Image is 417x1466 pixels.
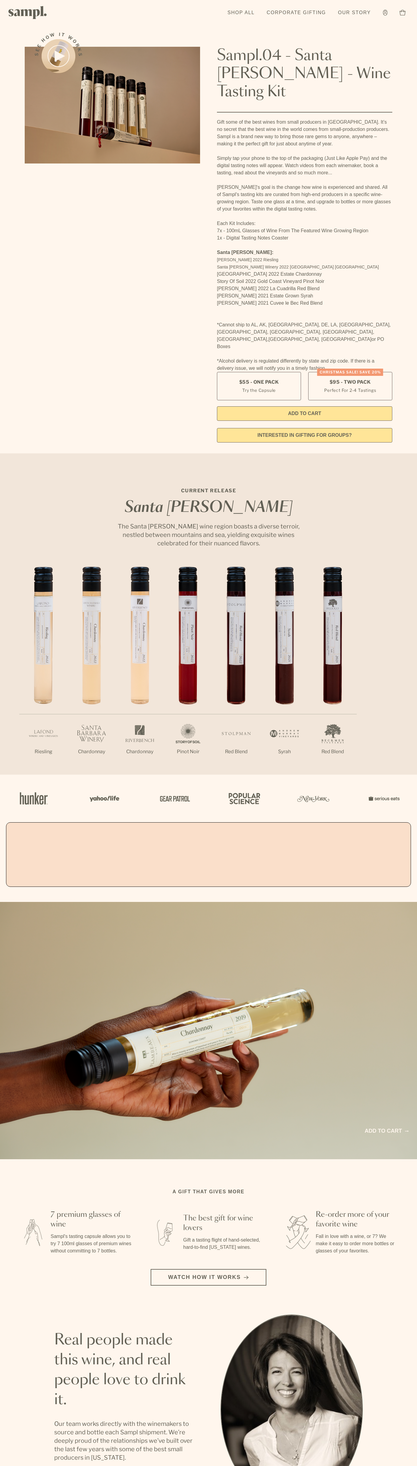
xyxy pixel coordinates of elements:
em: Santa [PERSON_NAME] [124,500,293,515]
li: [PERSON_NAME] 2022 La Cuadrilla Red Blend [217,285,392,292]
span: Santa [PERSON_NAME] Winery 2022 [GEOGRAPHIC_DATA] [GEOGRAPHIC_DATA] [217,265,379,269]
h3: 7 premium glasses of wine [51,1210,133,1229]
p: Sampl's tasting capsule allows you to try 7 100ml glasses of premium wines without committing to ... [51,1233,133,1255]
p: Syrah [260,748,309,755]
p: The Santa [PERSON_NAME] wine region boasts a diverse terroir, nestled between mountains and sea, ... [112,522,305,547]
p: Chardonnay [67,748,116,755]
strong: Santa [PERSON_NAME]: [217,250,274,255]
p: Chardonnay [116,748,164,755]
img: Sampl logo [8,6,47,19]
small: Perfect For 2-4 Tastings [324,387,376,393]
li: [GEOGRAPHIC_DATA] 2022 Estate Chardonnay [217,271,392,278]
p: Red Blend [309,748,357,755]
p: Riesling [19,748,67,755]
p: Pinot Noir [164,748,212,755]
li: Story Of Soil 2022 Gold Coast Vineyard Pinot Noir [217,278,392,285]
a: Shop All [224,6,258,19]
h3: Re-order more of your favorite wine [316,1210,398,1229]
li: [PERSON_NAME] 2021 Estate Grown Syrah [217,292,392,300]
p: Our team works directly with the winemakers to source and bottle each Sampl shipment. We’re deepl... [54,1420,196,1462]
img: Sampl.04 - Santa Barbara - Wine Tasting Kit [25,47,200,163]
h2: A gift that gives more [173,1188,245,1195]
a: Corporate Gifting [264,6,329,19]
span: $95 - Two Pack [330,379,371,386]
span: [PERSON_NAME] 2022 Riesling [217,257,278,262]
p: Gift a tasting flight of hand-selected, hard-to-find [US_STATE] wines. [183,1236,265,1251]
button: See how it works [42,39,75,73]
span: , [267,337,268,342]
img: Artboard_5_7fdae55a-36fd-43f7-8bfd-f74a06a2878e_x450.png [155,785,192,811]
p: CURRENT RELEASE [112,487,305,494]
img: Artboard_7_5b34974b-f019-449e-91fb-745f8d0877ee_x450.png [365,785,401,811]
div: Christmas SALE! Save 20% [317,369,383,376]
a: Add to cart [365,1127,409,1135]
a: interested in gifting for groups? [217,428,392,443]
p: Fall in love with a wine, or 7? We make it easy to order more bottles or glasses of your favorites. [316,1233,398,1255]
button: Add to Cart [217,406,392,421]
button: Watch how it works [151,1269,266,1286]
img: Artboard_4_28b4d326-c26e-48f9-9c80-911f17d6414e_x450.png [225,785,262,811]
img: Artboard_3_0b291449-6e8c-4d07-b2c2-3f3601a19cd1_x450.png [295,785,331,811]
div: Gift some of the best wines from small producers in [GEOGRAPHIC_DATA]. It’s no secret that the be... [217,119,392,372]
small: Try the Capsule [242,387,276,393]
h2: Real people made this wine, and real people love to drink it. [54,1330,196,1410]
span: [GEOGRAPHIC_DATA], [GEOGRAPHIC_DATA] [268,337,372,342]
img: Artboard_1_c8cd28af-0030-4af1-819c-248e302c7f06_x450.png [16,785,52,811]
span: $55 - One Pack [239,379,279,386]
h3: The best gift for wine lovers [183,1214,265,1233]
li: [PERSON_NAME] 2021 Cuvee le Bec Red Blend [217,300,392,307]
p: Red Blend [212,748,260,755]
img: Artboard_6_04f9a106-072f-468a-bdd7-f11783b05722_x450.png [86,785,122,811]
h1: Sampl.04 - Santa [PERSON_NAME] - Wine Tasting Kit [217,47,392,101]
a: Our Story [335,6,374,19]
